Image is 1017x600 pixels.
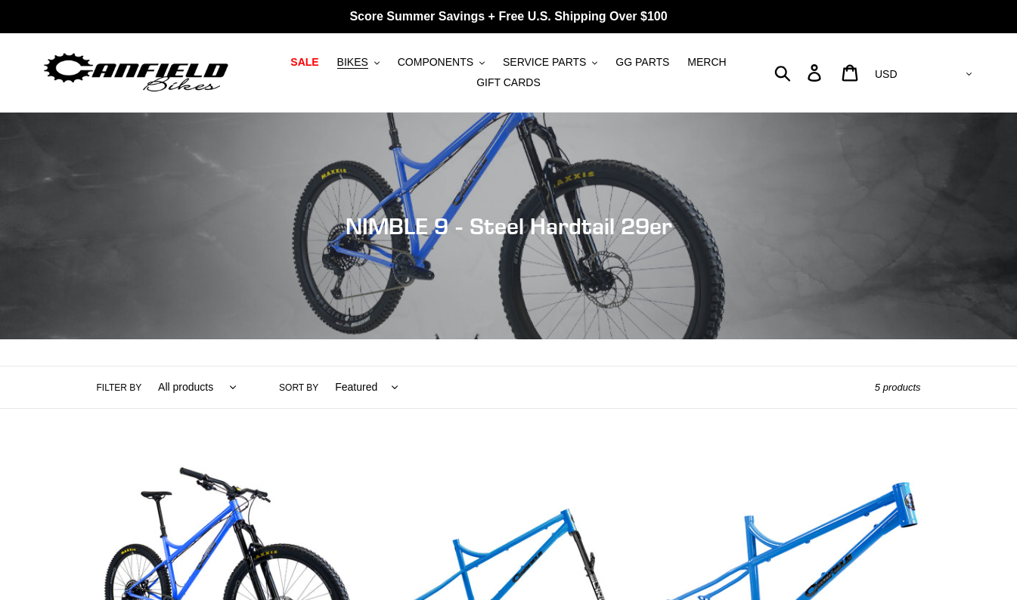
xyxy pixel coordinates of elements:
[495,52,605,73] button: SERVICE PARTS
[346,212,672,240] span: NIMBLE 9 - Steel Hardtail 29er
[398,56,473,69] span: COMPONENTS
[875,382,921,393] span: 5 products
[290,56,318,69] span: SALE
[337,56,368,69] span: BIKES
[608,52,677,73] a: GG PARTS
[283,52,326,73] a: SALE
[615,56,669,69] span: GG PARTS
[469,73,548,93] a: GIFT CARDS
[476,76,541,89] span: GIFT CARDS
[390,52,492,73] button: COMPONENTS
[687,56,726,69] span: MERCH
[503,56,586,69] span: SERVICE PARTS
[330,52,387,73] button: BIKES
[42,49,231,97] img: Canfield Bikes
[680,52,733,73] a: MERCH
[279,381,318,394] label: Sort by
[97,381,142,394] label: Filter by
